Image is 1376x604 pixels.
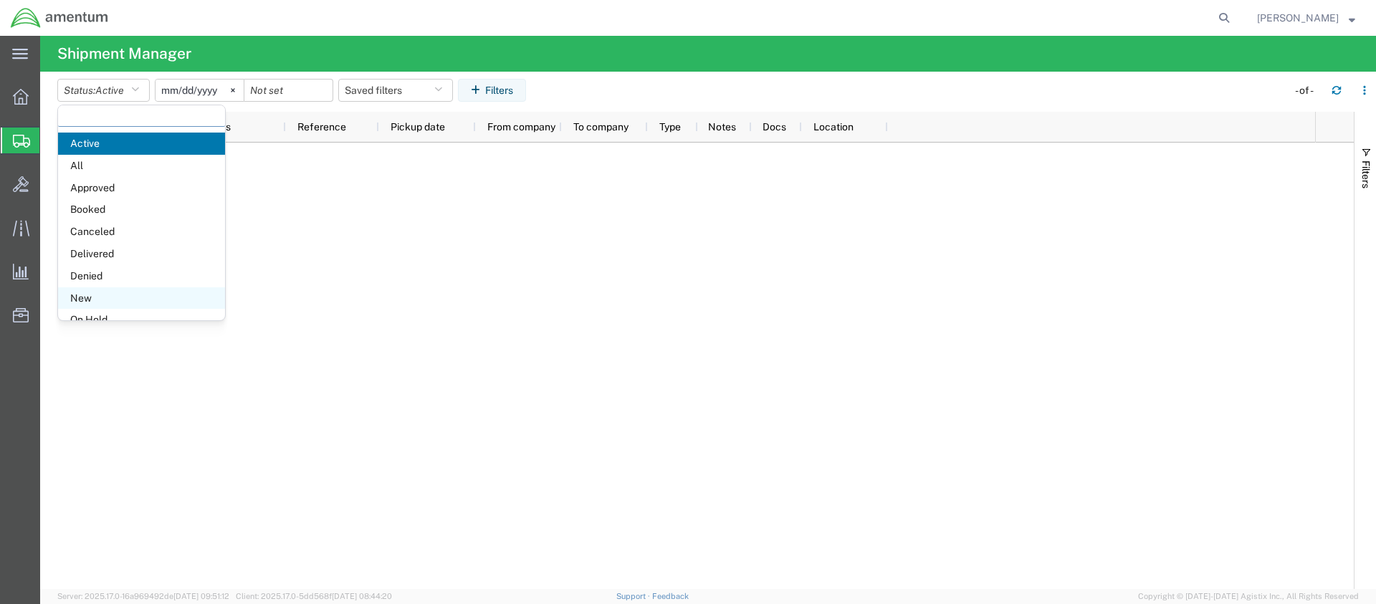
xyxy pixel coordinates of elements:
[57,79,150,102] button: Status:Active
[58,243,225,265] span: Delivered
[338,79,453,102] button: Saved filters
[57,36,191,72] h4: Shipment Manager
[297,121,346,133] span: Reference
[652,592,689,600] a: Feedback
[708,121,736,133] span: Notes
[95,85,124,96] span: Active
[1360,160,1372,188] span: Filters
[616,592,652,600] a: Support
[10,7,109,29] img: logo
[659,121,681,133] span: Type
[173,592,229,600] span: [DATE] 09:51:12
[244,80,333,101] input: Not set
[1295,83,1320,98] div: - of -
[1138,590,1359,603] span: Copyright © [DATE]-[DATE] Agistix Inc., All Rights Reserved
[573,121,629,133] span: To company
[332,592,392,600] span: [DATE] 08:44:20
[57,592,229,600] span: Server: 2025.17.0-16a969492de
[58,198,225,221] span: Booked
[156,80,244,101] input: Not set
[813,121,854,133] span: Location
[58,221,225,243] span: Canceled
[58,265,225,287] span: Denied
[458,79,526,102] button: Filters
[1257,10,1339,26] span: James Spear
[763,121,786,133] span: Docs
[58,177,225,199] span: Approved
[1256,9,1356,27] button: [PERSON_NAME]
[58,133,225,155] span: Active
[391,121,445,133] span: Pickup date
[58,309,225,331] span: On Hold
[236,592,392,600] span: Client: 2025.17.0-5dd568f
[58,155,225,177] span: All
[58,287,225,310] span: New
[487,121,555,133] span: From company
